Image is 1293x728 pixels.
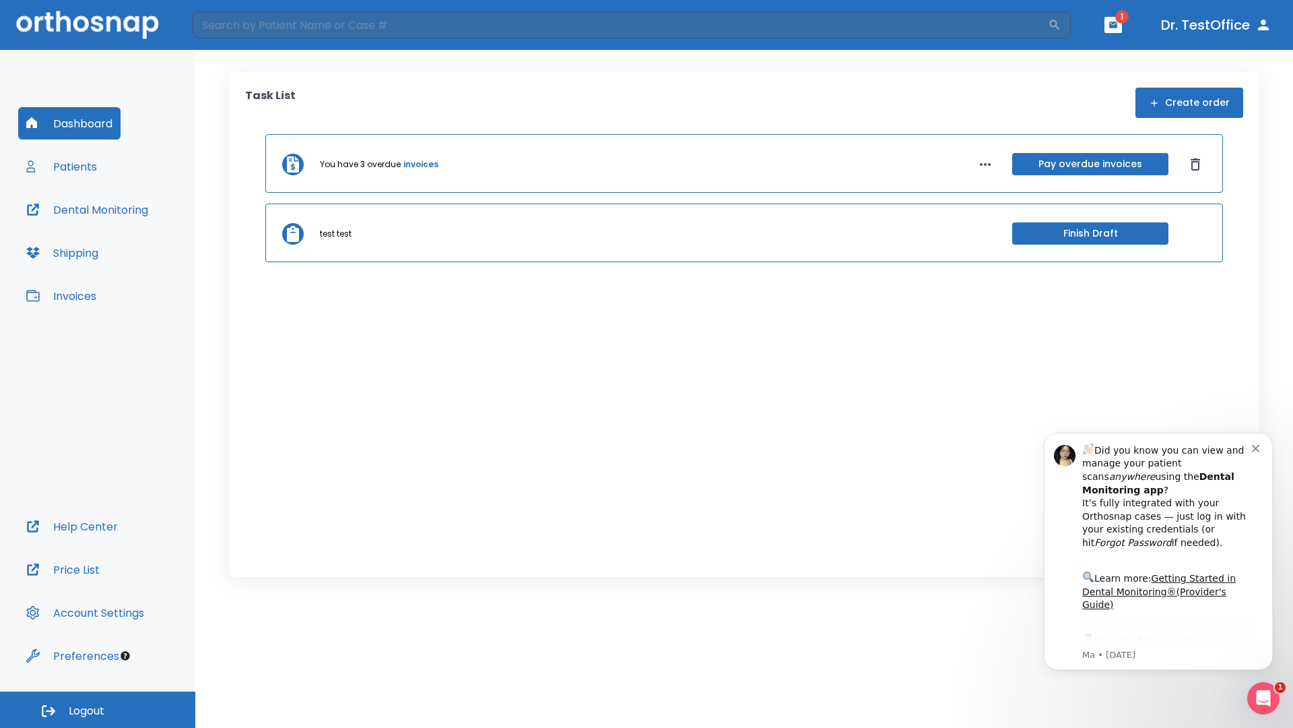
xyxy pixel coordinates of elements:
[1024,421,1293,678] iframe: Intercom notifications message
[18,107,121,140] button: Dashboard
[1135,88,1243,118] button: Create order
[18,193,156,226] button: Dental Monitoring
[18,640,127,672] button: Preferences
[228,21,239,32] button: Dismiss notification
[59,215,178,239] a: App Store
[18,150,105,183] button: Patients
[1012,153,1168,175] button: Pay overdue invoices
[69,704,104,719] span: Logout
[1275,682,1286,693] span: 1
[18,553,108,586] button: Price List
[119,650,131,662] div: Tooltip anchor
[16,11,159,38] img: Orthosnap
[320,158,401,171] p: You have 3 overdue
[18,510,126,543] button: Help Center
[18,237,106,269] button: Shipping
[1115,10,1129,24] span: 1
[245,88,296,118] p: Task List
[59,212,228,280] div: Download the app: | ​ Let us know if you need help getting started!
[193,11,1048,38] input: Search by Patient Name or Case #
[320,228,352,240] p: test test
[18,597,152,629] button: Account Settings
[1012,222,1168,245] button: Finish Draft
[1247,682,1280,715] iframe: Intercom live chat
[1156,13,1277,37] button: Dr. TestOffice
[59,229,228,241] p: Message from Ma, sent 5w ago
[1185,154,1206,175] button: Dismiss
[18,280,104,312] button: Invoices
[403,158,438,171] a: invoices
